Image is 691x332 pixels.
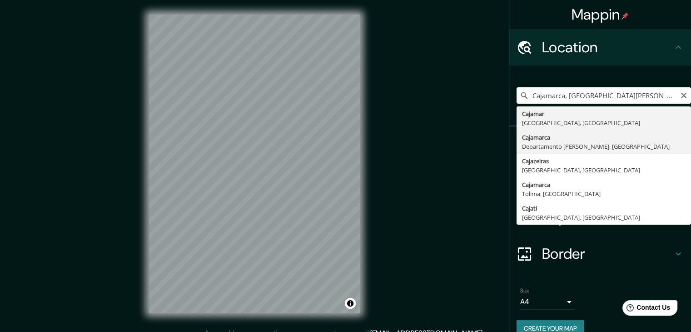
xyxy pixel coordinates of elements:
[522,118,686,127] div: [GEOGRAPHIC_DATA], [GEOGRAPHIC_DATA]
[522,109,686,118] div: Cajamar
[522,204,686,213] div: Cajati
[509,126,691,163] div: Pins
[572,5,629,24] h4: Mappin
[149,15,360,313] canvas: Map
[542,208,673,226] h4: Layout
[509,199,691,236] div: Layout
[345,298,356,309] button: Toggle attribution
[621,12,629,20] img: pin-icon.png
[522,166,686,175] div: [GEOGRAPHIC_DATA], [GEOGRAPHIC_DATA]
[542,245,673,263] h4: Border
[520,295,575,309] div: A4
[522,180,686,189] div: Cajamarca
[522,142,686,151] div: Departamento [PERSON_NAME], [GEOGRAPHIC_DATA]
[522,189,686,198] div: Tolima, [GEOGRAPHIC_DATA]
[520,287,530,295] label: Size
[522,133,686,142] div: Cajamarca
[610,297,681,322] iframe: Help widget launcher
[680,91,687,99] button: Clear
[509,236,691,272] div: Border
[517,87,691,104] input: Pick your city or area
[542,38,673,56] h4: Location
[509,163,691,199] div: Style
[522,156,686,166] div: Cajazeiras
[522,213,686,222] div: [GEOGRAPHIC_DATA], [GEOGRAPHIC_DATA]
[509,29,691,65] div: Location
